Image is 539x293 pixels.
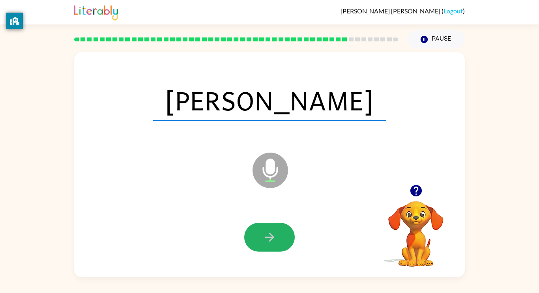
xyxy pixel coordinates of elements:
a: Logout [444,7,463,15]
span: [PERSON_NAME] [153,80,386,121]
div: ( ) [341,7,465,15]
span: [PERSON_NAME] [PERSON_NAME] [341,7,442,15]
button: privacy banner [6,13,23,29]
button: Pause [408,30,465,49]
video: Your browser must support playing .mp4 files to use Literably. Please try using another browser. [376,189,455,268]
img: Literably [74,3,118,21]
